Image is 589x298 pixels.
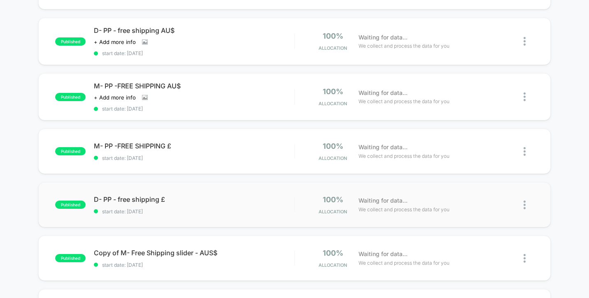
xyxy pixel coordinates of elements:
span: Allocation [319,155,347,161]
img: close [524,37,526,46]
span: published [55,37,86,46]
span: We collect and process the data for you [359,42,449,50]
span: start date: [DATE] [94,50,294,56]
span: 100% [323,142,343,150]
span: published [55,147,86,155]
span: Waiting for data... [359,33,407,42]
span: + Add more info [94,94,136,101]
img: close [524,201,526,209]
span: M- PP -FREE SHIPPING AU$ [94,82,294,90]
img: close [524,92,526,101]
span: start date: [DATE] [94,106,294,112]
span: Waiting for data... [359,249,407,259]
span: We collect and process the data for you [359,206,449,213]
img: close [524,147,526,156]
span: published [55,201,86,209]
span: Allocation [319,45,347,51]
span: Allocation [319,262,347,268]
span: + Add more info [94,39,136,45]
span: Waiting for data... [359,196,407,205]
span: We collect and process the data for you [359,152,449,160]
span: We collect and process the data for you [359,97,449,105]
span: 100% [323,249,343,257]
span: Allocation [319,101,347,106]
span: published [55,93,86,101]
span: Copy of M- Free Shipping slider - AUS$ [94,249,294,257]
span: D- PP - free shipping £ [94,195,294,203]
span: Waiting for data... [359,88,407,97]
span: 100% [323,195,343,204]
span: We collect and process the data for you [359,259,449,267]
span: published [55,254,86,262]
span: Waiting for data... [359,143,407,152]
span: start date: [DATE] [94,208,294,215]
span: D- PP - free shipping AU$ [94,26,294,35]
span: 100% [323,87,343,96]
span: 100% [323,32,343,40]
img: close [524,254,526,263]
span: start date: [DATE] [94,262,294,268]
span: M- PP -FREE SHIPPING £ [94,142,294,150]
span: start date: [DATE] [94,155,294,161]
span: Allocation [319,209,347,215]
